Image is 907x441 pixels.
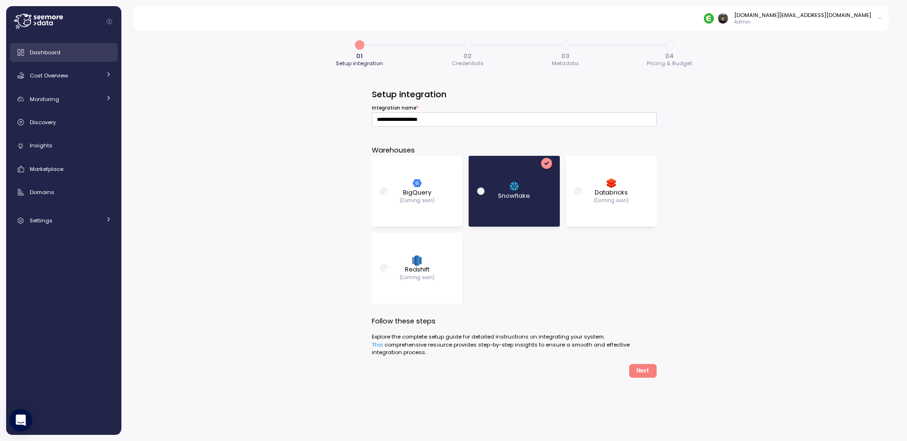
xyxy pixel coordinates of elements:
[351,37,368,53] span: 1
[734,11,871,19] div: [DOMAIN_NAME][EMAIL_ADDRESS][DOMAIN_NAME]
[636,365,649,377] span: Next
[10,136,118,155] a: Insights
[629,364,657,378] button: Next
[10,211,118,230] a: Settings
[552,37,579,68] button: 303Metadata
[704,13,714,23] img: 689adfd76a9d17b9213495f1.PNG
[561,53,569,59] span: 03
[10,43,118,62] a: Dashboard
[356,53,363,59] span: 01
[372,333,657,356] div: Explore the complete setup guide for detailed instructions on integrating your system. comprehens...
[30,165,63,173] span: Marketplace
[336,37,383,68] button: 101Setup integration
[718,13,728,23] img: 8a667c340b96c72f6b400081a025948b
[647,37,692,68] button: 404Pricing & Budget
[661,37,677,53] span: 4
[665,53,674,59] span: 04
[30,49,60,56] span: Dashboard
[734,19,871,25] p: Admin
[10,113,118,132] a: Discovery
[30,142,52,149] span: Insights
[9,409,32,432] div: Open Intercom Messenger
[103,18,115,25] button: Collapse navigation
[30,119,56,126] span: Discovery
[552,61,579,66] span: Metadata
[405,265,429,274] p: Redshift
[10,160,118,178] a: Marketplace
[400,197,435,204] p: (Coming soon)
[10,183,118,202] a: Domains
[336,61,383,66] span: Setup integration
[647,61,692,66] span: Pricing & Budget
[452,37,484,68] button: 202Credentials
[557,37,573,53] span: 3
[463,53,471,59] span: 02
[30,217,52,224] span: Settings
[30,72,68,79] span: Cost Overview
[595,188,628,197] p: Databricks
[372,341,383,348] a: This
[30,95,59,103] span: Monitoring
[30,188,54,196] span: Domains
[594,197,629,204] p: (Coming soon)
[10,66,118,85] a: Cost Overview
[372,145,657,156] p: Warehouses
[10,90,118,109] a: Monitoring
[403,188,431,197] p: BigQuery
[452,61,484,66] span: Credentials
[400,274,435,281] p: (Coming soon)
[372,316,657,327] p: Follow these steps
[498,191,530,201] p: Snowflake
[372,88,657,100] h3: Setup integration
[460,37,476,53] span: 2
